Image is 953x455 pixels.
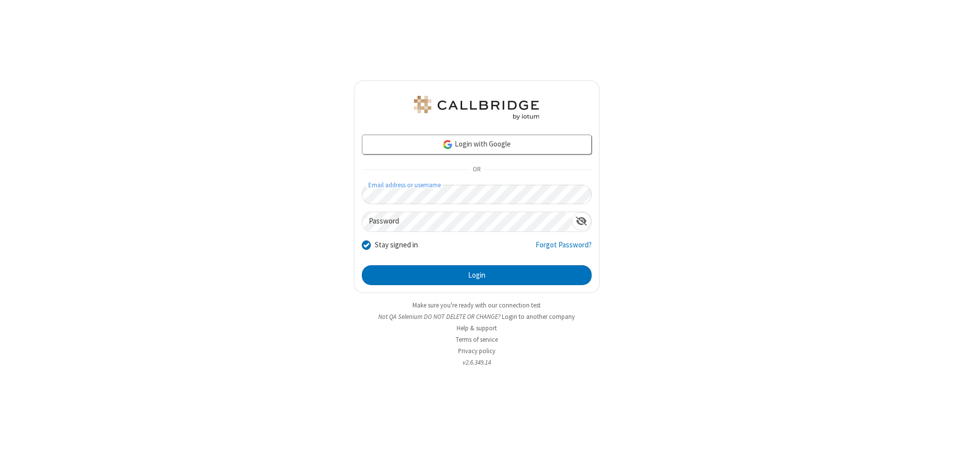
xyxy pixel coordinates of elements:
li: v2.6.349.14 [354,358,600,367]
a: Make sure you're ready with our connection test [412,301,541,309]
li: Not QA Selenium DO NOT DELETE OR CHANGE? [354,312,600,321]
input: Email address or username [362,185,592,204]
a: Login with Google [362,135,592,154]
a: Forgot Password? [536,239,592,258]
div: Show password [572,212,591,230]
button: Login to another company [502,312,575,321]
span: OR [469,163,484,177]
label: Stay signed in [375,239,418,251]
input: Password [362,212,572,231]
a: Terms of service [456,335,498,344]
img: google-icon.png [442,139,453,150]
a: Help & support [457,324,497,332]
img: QA Selenium DO NOT DELETE OR CHANGE [412,96,541,120]
a: Privacy policy [458,347,495,355]
button: Login [362,265,592,285]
